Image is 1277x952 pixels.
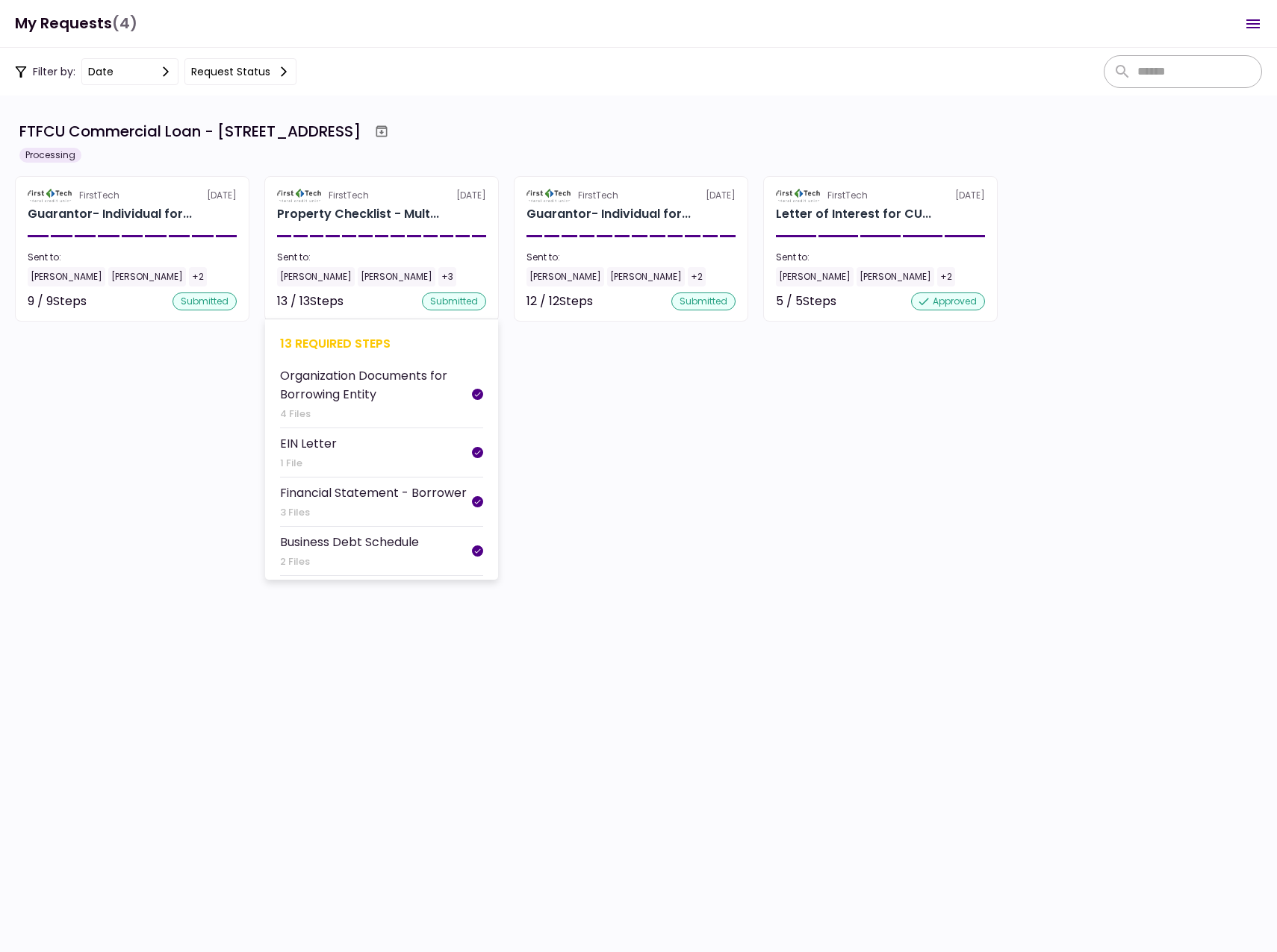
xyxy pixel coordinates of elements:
div: Organization Documents for Borrowing Entity [280,366,472,404]
button: Request status [184,58,296,85]
img: Partner logo [277,189,323,202]
div: 5 / 5 Steps [776,292,836,310]
div: Business Debt Schedule [280,533,419,551]
div: [PERSON_NAME] [277,267,355,286]
div: Guarantor- Individual for CULLUM & KELLEY PROPERTY HOLDINGS, LLC Keith Cullum [28,205,192,223]
div: Sent to: [776,251,985,264]
div: Sent to: [526,251,736,264]
div: Guarantor- Individual for CULLUM & KELLEY PROPERTY HOLDINGS, LLC Reginald Kelley [526,205,691,223]
div: FirstTech [329,189,369,202]
div: Property Checklist - Multi-Family for CULLUM & KELLEY PROPERTY HOLDINGS, LLC 513 E Caney Street [277,205,439,223]
div: FTFCU Commercial Loan - [STREET_ADDRESS] [19,120,361,143]
div: FirstTech [578,189,618,202]
div: [PERSON_NAME] [28,267,105,286]
div: 4 Files [280,407,472,422]
img: Partner logo [526,189,572,202]
img: Partner logo [28,189,73,202]
h1: My Requests [15,8,137,39]
div: [PERSON_NAME] [358,267,435,286]
div: Sent to: [28,251,237,264]
div: Letter of Interest for CULLUM & KELLEY PROPERTY HOLDINGS, LLC 513 E Caney Street Wharton TX [776,205,931,223]
div: Filter by: [15,58,296,85]
div: [PERSON_NAME] [776,267,854,286]
div: approved [911,292,985,310]
button: Archive workflow [368,118,395,145]
div: FirstTech [79,189,119,202]
div: EIN Letter [280,434,337,453]
div: [DATE] [526,189,736,202]
div: +2 [937,267,955,286]
div: 9 / 9 Steps [28,292,87,310]
div: 3 Files [280,505,467,520]
div: Sent to: [277,251,486,264]
div: 1 File [280,456,337,471]
div: [DATE] [776,189,985,202]
div: [DATE] [277,189,486,202]
div: submitted [173,292,237,310]
div: submitted [671,292,736,310]
div: +2 [688,267,706,286]
div: submitted [422,292,486,310]
div: [PERSON_NAME] [607,267,685,286]
div: [DATE] [28,189,237,202]
div: Financial Statement - Borrower [280,483,467,502]
div: +3 [438,267,456,286]
span: (4) [112,8,137,39]
div: [PERSON_NAME] [526,267,604,286]
div: [PERSON_NAME] [108,267,186,286]
div: [PERSON_NAME] [857,267,934,286]
div: 13 / 13 Steps [277,292,344,310]
div: FirstTech [827,189,868,202]
div: 2 Files [280,554,419,569]
button: Open menu [1235,6,1271,42]
img: Partner logo [776,189,821,202]
button: date [81,58,178,85]
div: 13 required steps [280,334,483,353]
div: 12 / 12 Steps [526,292,593,310]
div: Processing [19,148,81,163]
div: date [88,63,114,80]
div: +2 [189,267,207,286]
